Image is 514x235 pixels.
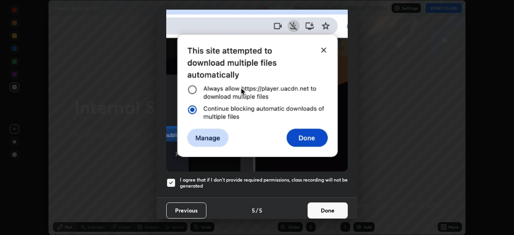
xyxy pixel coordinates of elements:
h5: I agree that if I don't provide required permissions, class recording will not be generated [180,177,348,189]
button: Previous [166,202,206,219]
button: Done [308,202,348,219]
h4: 5 [259,206,262,215]
h4: / [256,206,258,215]
h4: 5 [252,206,255,215]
